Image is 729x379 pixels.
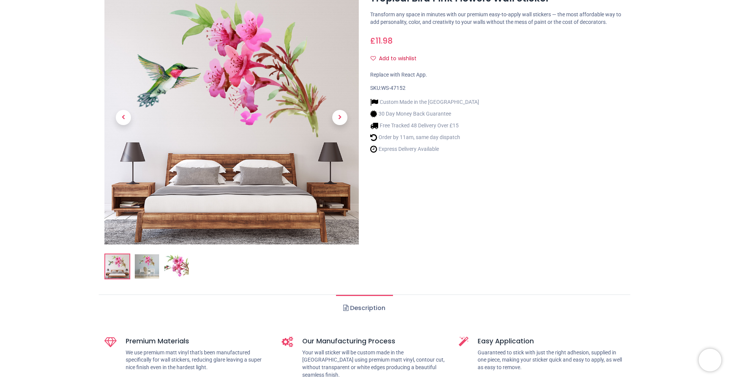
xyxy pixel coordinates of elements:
[699,349,721,371] iframe: Brevo live chat
[370,98,479,106] li: Custom Made in the [GEOGRAPHIC_DATA]
[370,35,393,46] span: £
[370,110,479,118] li: 30 Day Money Back Guarantee
[370,52,423,65] button: Add to wishlistAdd to wishlist
[116,110,131,125] span: Previous
[371,56,376,61] i: Add to wishlist
[336,295,393,321] a: Description
[370,85,625,92] div: SKU:
[105,254,129,279] img: Tropical Bird Pink Flowers Wall Sticker
[376,35,393,46] span: 11.98
[370,145,479,153] li: Express Delivery Available
[164,254,189,279] img: WS-47152-03
[302,349,448,379] p: Your wall sticker will be custom made in the [GEOGRAPHIC_DATA] using premium matt vinyl, contour ...
[370,71,625,79] div: Replace with React App.
[126,337,270,346] h5: Premium Materials
[478,337,625,346] h5: Easy Application
[370,122,479,130] li: Free Tracked 48 Delivery Over £15
[478,349,625,371] p: Guaranteed to stick with just the right adhesion, supplied in one piece, making your sticker quic...
[126,349,270,371] p: We use premium matt vinyl that's been manufactured specifically for wall stickers, reducing glare...
[370,11,625,26] p: Transform any space in minutes with our premium easy-to-apply wall stickers — the most affordable...
[104,29,142,207] a: Previous
[381,85,406,91] span: WS-47152
[135,254,159,279] img: WS-47152-02
[332,110,347,125] span: Next
[302,337,448,346] h5: Our Manufacturing Process
[321,29,359,207] a: Next
[370,133,479,141] li: Order by 11am, same day dispatch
